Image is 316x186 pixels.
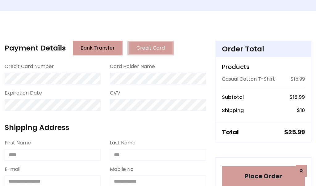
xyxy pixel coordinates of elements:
label: First Name [5,139,31,147]
button: Bank Transfer [73,41,123,55]
h5: $ [284,128,305,136]
button: Place Order [222,166,305,186]
span: 25.99 [288,128,305,136]
label: Expiration Date [5,89,42,97]
label: Card Holder Name [110,63,155,70]
h4: Order Total [222,45,305,53]
label: Credit Card Number [5,63,54,70]
span: 10 [300,107,305,114]
label: Mobile No [110,166,134,173]
h5: Total [222,128,239,136]
label: Last Name [110,139,135,147]
p: $15.99 [291,75,305,83]
h4: Payment Details [5,44,66,52]
h6: Shipping [222,107,244,113]
h6: $ [289,94,305,100]
h4: Shipping Address [5,123,206,132]
h6: $ [297,107,305,113]
button: Credit Card [127,41,174,55]
span: 15.99 [293,94,305,101]
h6: Subtotal [222,94,244,100]
h5: Products [222,63,305,71]
label: CVV [110,89,120,97]
p: Casual Cotton T-Shirt [222,75,275,83]
label: E-mail [5,166,20,173]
